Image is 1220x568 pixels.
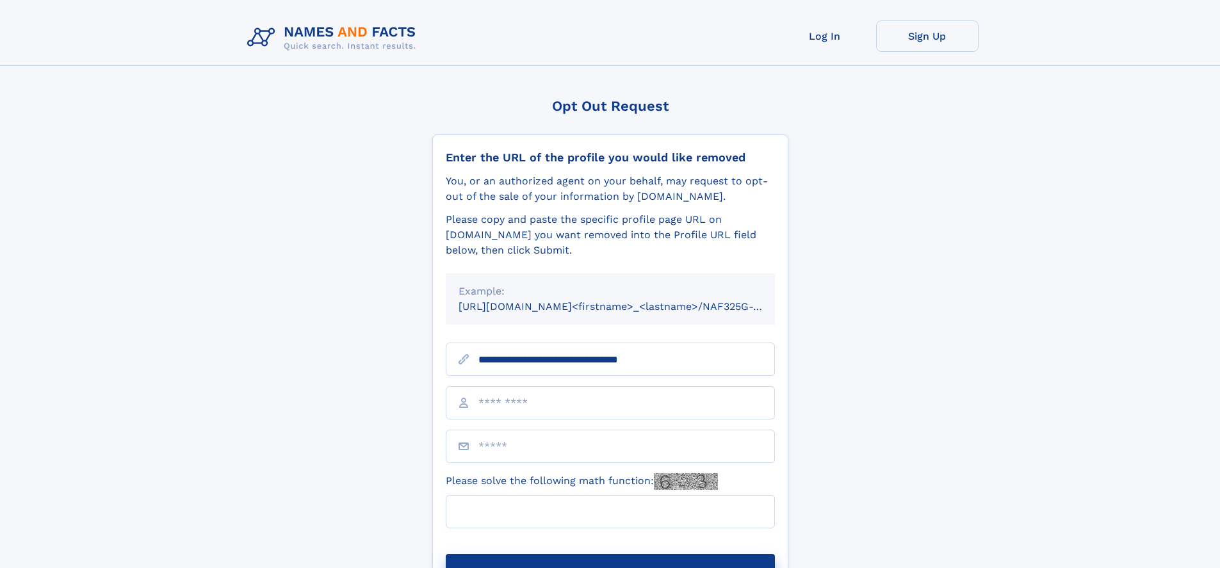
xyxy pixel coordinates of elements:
div: Please copy and paste the specific profile page URL on [DOMAIN_NAME] you want removed into the Pr... [446,212,775,258]
a: Log In [774,20,876,52]
div: Enter the URL of the profile you would like removed [446,150,775,165]
div: Example: [459,284,762,299]
small: [URL][DOMAIN_NAME]<firstname>_<lastname>/NAF325G-xxxxxxxx [459,300,799,312]
div: You, or an authorized agent on your behalf, may request to opt-out of the sale of your informatio... [446,174,775,204]
img: Logo Names and Facts [242,20,427,55]
a: Sign Up [876,20,979,52]
div: Opt Out Request [432,98,788,114]
label: Please solve the following math function: [446,473,718,490]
